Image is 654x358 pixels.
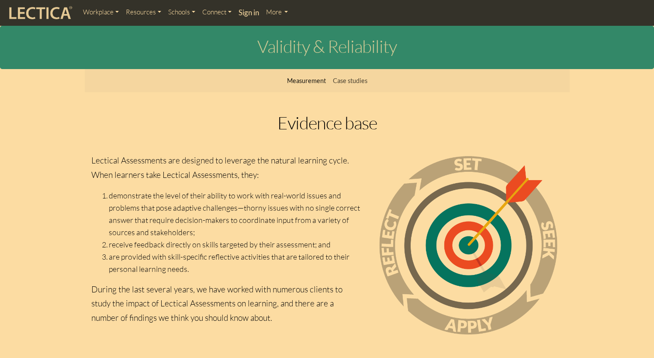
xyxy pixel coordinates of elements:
strong: Sign in [239,8,259,17]
li: demonstrate the level of their ability to work with real-world issues and problems that pose adap... [109,189,361,239]
h1: Evidence base [172,113,482,132]
h1: Validity & Reliability [85,37,570,56]
a: Schools [165,3,199,21]
a: Connect [199,3,235,21]
p: Lectical Assessments are designed to leverage the natural learning cycle. When learners take Lect... [91,153,361,182]
li: receive feedback directly on skills targeted by their assessment; and [109,238,361,250]
a: Measurement [284,73,329,89]
img: natural learning cycle [374,153,563,337]
a: Resources [122,3,165,21]
img: lecticalive [7,5,73,21]
a: Workplace [80,3,122,21]
p: During the last several years, we have worked with numerous clients to study the impact of Lectic... [91,282,361,325]
a: More [263,3,292,21]
a: Sign in [235,3,263,22]
a: Case studies [329,73,371,89]
li: are provided with skill-specific reflective activities that are tailored to their personal learni... [109,250,361,275]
